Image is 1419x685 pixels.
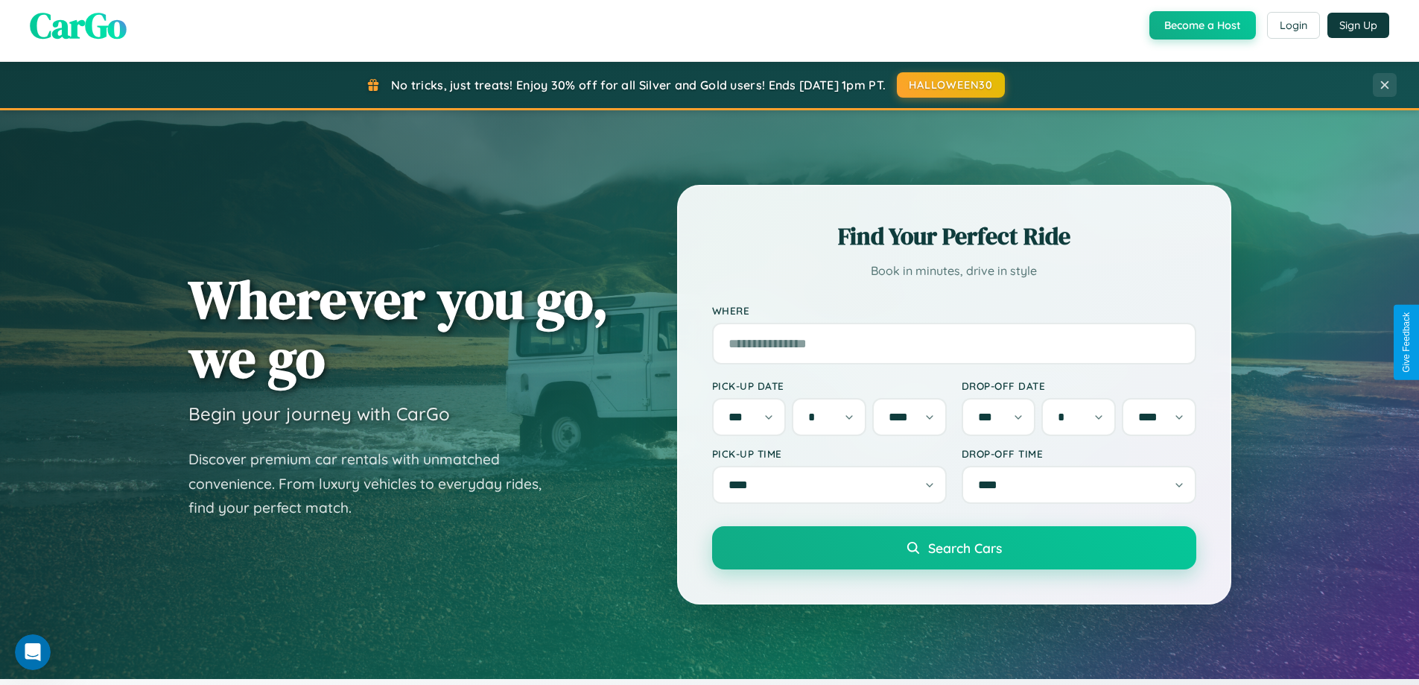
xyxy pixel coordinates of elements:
h1: Wherever you go, we go [188,270,609,388]
label: Drop-off Time [962,447,1196,460]
p: Discover premium car rentals with unmatched convenience. From luxury vehicles to everyday rides, ... [188,447,561,520]
button: Become a Host [1149,11,1256,40]
h2: Find Your Perfect Ride [712,220,1196,253]
div: Give Feedback [1401,312,1412,373]
button: Sign Up [1327,13,1389,38]
h3: Begin your journey with CarGo [188,403,450,425]
p: Book in minutes, drive in style [712,260,1196,282]
span: No tricks, just treats! Enjoy 30% off for all Silver and Gold users! Ends [DATE] 1pm PT. [391,78,886,92]
span: Search Cars [928,540,1002,556]
span: CarGo [30,1,127,50]
label: Pick-up Date [712,379,947,392]
label: Drop-off Date [962,379,1196,392]
label: Where [712,304,1196,317]
button: HALLOWEEN30 [897,72,1005,98]
iframe: Intercom live chat [15,634,51,670]
label: Pick-up Time [712,447,947,460]
button: Login [1267,12,1320,39]
button: Search Cars [712,526,1196,569]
